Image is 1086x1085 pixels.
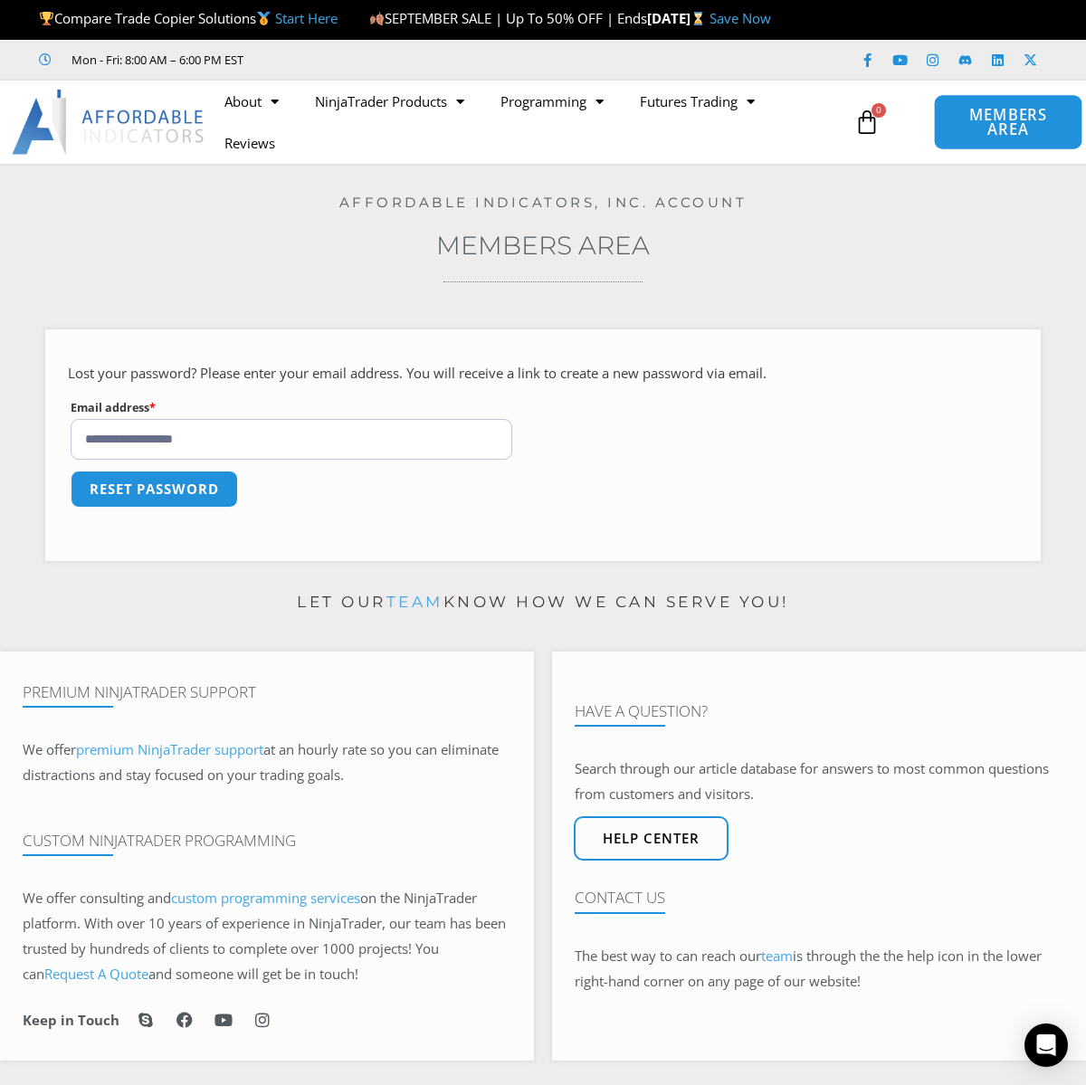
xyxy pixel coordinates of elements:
a: Help center [574,816,729,861]
span: Mon - Fri: 8:00 AM – 6:00 PM EST [67,49,243,71]
img: 🥇 [257,12,271,25]
img: ⌛ [691,12,705,25]
h4: Premium NinjaTrader Support [23,683,511,701]
h4: Custom NinjaTrader Programming [23,832,511,850]
strong: [DATE] [647,9,710,27]
img: 🏆 [40,12,53,25]
p: Search through our article database for answers to most common questions from customers and visit... [575,757,1063,807]
a: Affordable Indicators, Inc. Account [339,194,748,211]
span: We offer [23,740,76,758]
div: Open Intercom Messenger [1024,1023,1068,1067]
span: Help center [603,832,700,845]
img: 🍂 [370,12,384,25]
a: custom programming services [171,889,360,907]
a: Save Now [710,9,771,27]
h6: Keep in Touch [23,1012,119,1029]
span: MEMBERS AREA [955,108,1062,138]
p: Lost your password? Please enter your email address. You will receive a link to create a new pass... [68,361,1018,386]
h4: Contact Us [575,889,1063,907]
span: 0 [872,103,886,118]
span: SEPTEMBER SALE | Up To 50% OFF | Ends [369,9,647,27]
a: team [761,947,793,965]
a: Start Here [275,9,338,27]
label: Email address [71,396,512,419]
span: We offer consulting and [23,889,360,907]
a: Members Area [436,230,650,261]
a: team [386,593,443,611]
nav: Menu [206,81,847,164]
p: The best way to can reach our is through the the help icon in the lower right-hand corner on any ... [575,944,1063,995]
a: Programming [482,81,622,122]
a: 0 [827,96,907,148]
a: About [206,81,297,122]
a: NinjaTrader Products [297,81,482,122]
a: Request A Quote [44,965,148,983]
button: Reset password [71,471,238,508]
iframe: Customer reviews powered by Trustpilot [269,51,540,69]
a: Reviews [206,122,293,164]
a: premium NinjaTrader support [76,740,263,758]
h4: Have A Question? [575,702,1063,720]
a: MEMBERS AREA [934,94,1083,150]
img: LogoAI | Affordable Indicators – NinjaTrader [12,90,206,155]
span: on the NinjaTrader platform. With over 10 years of experience in NinjaTrader, our team has been t... [23,889,506,983]
a: Futures Trading [622,81,773,122]
span: Compare Trade Copier Solutions [39,9,338,27]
